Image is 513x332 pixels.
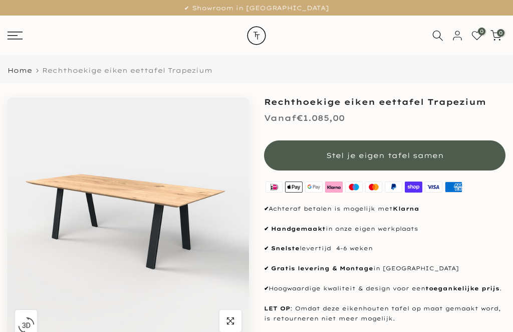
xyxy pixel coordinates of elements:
p: Hoogwaardige kwaliteit & design voor een . [264,284,505,294]
p: in onze eigen werkplaats [264,224,505,234]
p: ✔ Showroom in [GEOGRAPHIC_DATA] [13,3,500,14]
a: Home [8,67,32,74]
strong: Gratis levering & Montage [271,265,373,272]
strong: LET OP [264,305,290,312]
img: trend-table [239,16,274,56]
strong: Snelste [271,245,300,252]
img: google pay [304,181,324,194]
button: Stel je eigen tafel samen [264,140,505,171]
img: ideal [264,181,284,194]
strong: ✔ [264,225,269,232]
img: visa [424,181,444,194]
span: 0 [497,29,504,37]
img: paypal [384,181,404,194]
a: 0 [490,30,501,41]
p: : Omdat deze eikenhouten tafel op maat gemaakt word, is retourneren niet meer mogelijk. [264,304,505,324]
strong: ✔ [264,205,269,212]
div: €1.085,00 [264,111,345,125]
h1: Rechthoekige eiken eettafel Trapezium [264,98,505,106]
a: 0 [471,30,482,41]
span: Stel je eigen tafel samen [326,151,444,160]
p: Achteraf betalen is mogelijk met [264,204,505,214]
img: maestro [344,181,364,194]
p: levertijd 4-6 weken [264,244,505,254]
strong: Handgemaakt [271,225,326,232]
strong: toegankelijke prijs [425,285,499,292]
strong: ✔ [264,265,269,272]
img: shopify pay [404,181,424,194]
img: american express [443,181,463,194]
strong: ✔ [264,245,269,252]
img: klarna [324,181,344,194]
img: master [364,181,384,194]
p: in [GEOGRAPHIC_DATA] [264,264,505,274]
img: apple pay [284,181,304,194]
span: Rechthoekige eiken eettafel Trapezium [42,66,212,74]
iframe: toggle-frame [1,281,51,331]
strong: ✔ [264,285,269,292]
span: 0 [478,28,485,35]
span: Vanaf [264,113,297,123]
strong: Klarna [393,205,419,212]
